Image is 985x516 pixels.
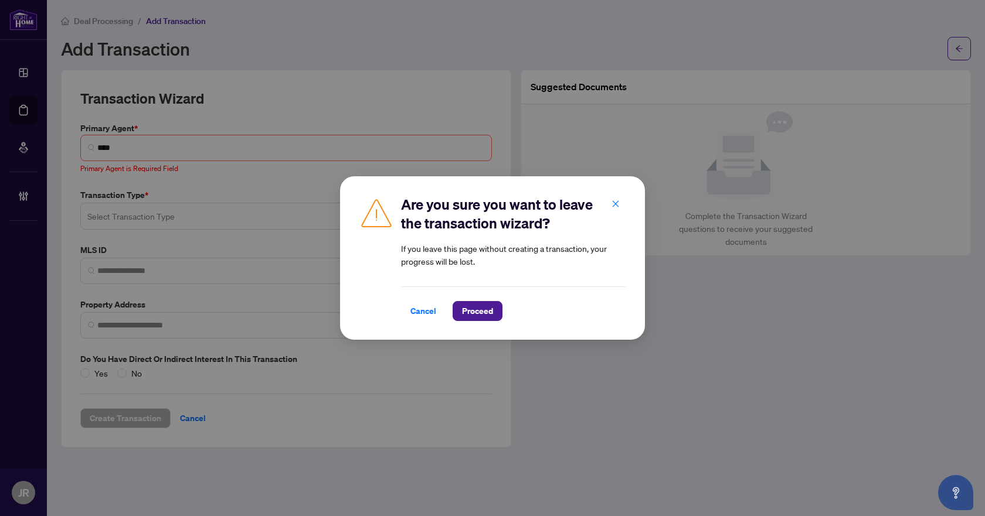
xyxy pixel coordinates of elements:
[453,301,502,321] button: Proceed
[401,195,626,233] h2: Are you sure you want to leave the transaction wizard?
[612,200,620,208] span: close
[410,302,436,320] span: Cancel
[462,302,493,320] span: Proceed
[401,242,626,268] article: If you leave this page without creating a transaction, your progress will be lost.
[401,301,446,321] button: Cancel
[938,475,973,510] button: Open asap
